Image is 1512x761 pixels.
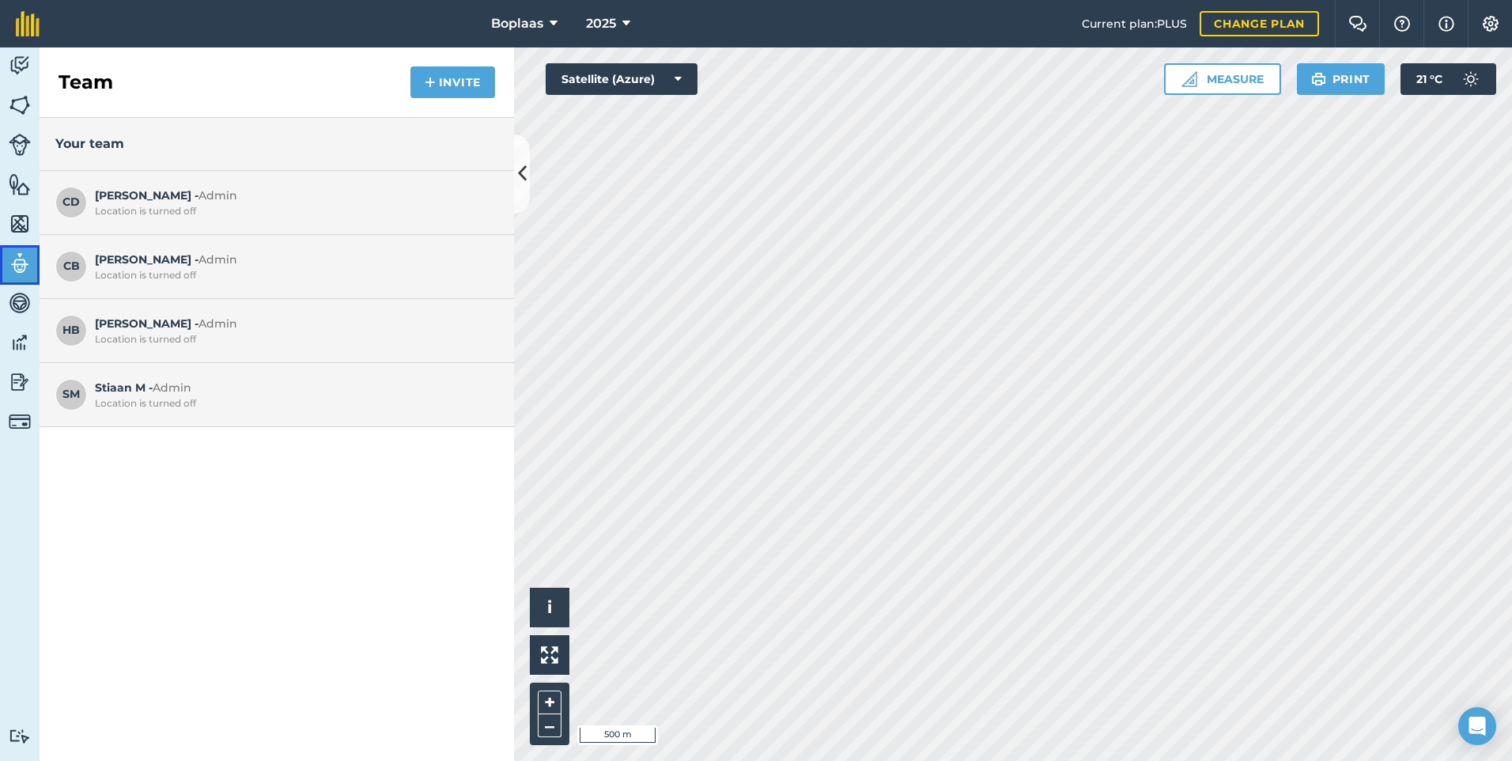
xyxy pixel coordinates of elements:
[55,251,87,282] span: CB
[95,205,490,218] div: Location is turned off
[1458,707,1496,745] div: Open Intercom Messenger
[1455,63,1487,95] img: svg+xml;base64,PD94bWwgdmVyc2lvbj0iMS4wIiBlbmNvZGluZz0idXRmLTgiPz4KPCEtLSBHZW5lcmF0b3I6IEFkb2JlIE...
[541,646,558,664] img: Four arrows, one pointing top left, one top right, one bottom right and the last bottom left
[1164,63,1281,95] button: Measure
[59,70,113,95] h2: Team
[1297,63,1385,95] button: Print
[95,187,490,217] span: [PERSON_NAME] -
[1200,11,1319,36] a: Change plan
[55,315,87,346] span: HB
[530,588,569,627] button: i
[95,397,490,410] div: Location is turned off
[1400,63,1496,95] button: 21 °C
[95,333,490,346] div: Location is turned off
[1082,15,1187,32] span: Current plan : PLUS
[9,729,31,744] img: svg+xml;base64,PD94bWwgdmVyc2lvbj0iMS4wIiBlbmNvZGluZz0idXRmLTgiPz4KPCEtLSBHZW5lcmF0b3I6IEFkb2JlIE...
[9,172,31,196] img: svg+xml;base64,PHN2ZyB4bWxucz0iaHR0cDovL3d3dy53My5vcmcvMjAwMC9zdmciIHdpZHRoPSI1NiIgaGVpZ2h0PSI2MC...
[198,316,237,331] span: Admin
[538,714,561,737] button: –
[410,66,495,98] button: Invite
[55,187,87,218] span: CD
[198,252,237,267] span: Admin
[9,370,31,394] img: svg+xml;base64,PD94bWwgdmVyc2lvbj0iMS4wIiBlbmNvZGluZz0idXRmLTgiPz4KPCEtLSBHZW5lcmF0b3I6IEFkb2JlIE...
[586,14,616,33] span: 2025
[95,379,490,409] span: Stiaan M -
[9,252,31,275] img: svg+xml;base64,PD94bWwgdmVyc2lvbj0iMS4wIiBlbmNvZGluZz0idXRmLTgiPz4KPCEtLSBHZW5lcmF0b3I6IEFkb2JlIE...
[9,212,31,236] img: svg+xml;base64,PHN2ZyB4bWxucz0iaHR0cDovL3d3dy53My5vcmcvMjAwMC9zdmciIHdpZHRoPSI1NiIgaGVpZ2h0PSI2MC...
[547,597,552,617] span: i
[1393,16,1412,32] img: A question mark icon
[9,134,31,156] img: svg+xml;base64,PD94bWwgdmVyc2lvbj0iMS4wIiBlbmNvZGluZz0idXRmLTgiPz4KPCEtLSBHZW5lcmF0b3I6IEFkb2JlIE...
[9,54,31,78] img: svg+xml;base64,PD94bWwgdmVyc2lvbj0iMS4wIiBlbmNvZGluZz0idXRmLTgiPz4KPCEtLSBHZW5lcmF0b3I6IEFkb2JlIE...
[9,291,31,315] img: svg+xml;base64,PD94bWwgdmVyc2lvbj0iMS4wIiBlbmNvZGluZz0idXRmLTgiPz4KPCEtLSBHZW5lcmF0b3I6IEFkb2JlIE...
[153,380,191,395] span: Admin
[1311,70,1326,89] img: svg+xml;base64,PHN2ZyB4bWxucz0iaHR0cDovL3d3dy53My5vcmcvMjAwMC9zdmciIHdpZHRoPSIxOSIgaGVpZ2h0PSIyNC...
[1181,71,1197,87] img: Ruler icon
[55,379,87,411] span: SM
[546,63,697,95] button: Satellite (Azure)
[16,11,40,36] img: fieldmargin Logo
[1438,14,1454,33] img: svg+xml;base64,PHN2ZyB4bWxucz0iaHR0cDovL3d3dy53My5vcmcvMjAwMC9zdmciIHdpZHRoPSIxNyIgaGVpZ2h0PSIxNy...
[95,251,490,281] span: [PERSON_NAME] -
[55,134,498,154] h3: Your team
[1481,16,1500,32] img: A cog icon
[95,315,490,345] span: [PERSON_NAME] -
[538,691,561,714] button: +
[1416,63,1442,95] span: 21 ° C
[9,93,31,117] img: svg+xml;base64,PHN2ZyB4bWxucz0iaHR0cDovL3d3dy53My5vcmcvMjAwMC9zdmciIHdpZHRoPSI1NiIgaGVpZ2h0PSI2MC...
[198,188,237,203] span: Admin
[9,331,31,354] img: svg+xml;base64,PD94bWwgdmVyc2lvbj0iMS4wIiBlbmNvZGluZz0idXRmLTgiPz4KPCEtLSBHZW5lcmF0b3I6IEFkb2JlIE...
[95,269,490,282] div: Location is turned off
[425,73,436,92] img: svg+xml;base64,PHN2ZyB4bWxucz0iaHR0cDovL3d3dy53My5vcmcvMjAwMC9zdmciIHdpZHRoPSIxNCIgaGVpZ2h0PSIyNC...
[9,411,31,433] img: svg+xml;base64,PD94bWwgdmVyc2lvbj0iMS4wIiBlbmNvZGluZz0idXRmLTgiPz4KPCEtLSBHZW5lcmF0b3I6IEFkb2JlIE...
[1348,16,1367,32] img: Two speech bubbles overlapping with the left bubble in the forefront
[491,14,543,33] span: Boplaas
